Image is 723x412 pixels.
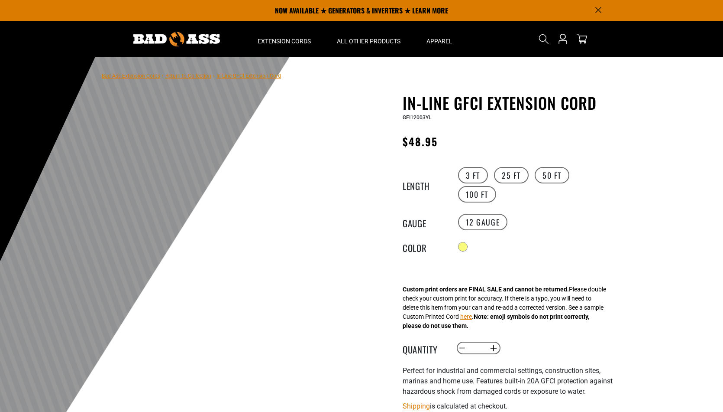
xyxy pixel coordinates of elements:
nav: breadcrumbs [102,70,281,81]
label: 3 FT [458,167,488,183]
summary: Search [537,32,551,46]
strong: Note: emoji symbols do not print correctly, please do not use them. [403,313,589,329]
h1: In-Line GFCI Extension Cord [403,94,615,112]
legend: Color [403,241,446,252]
summary: Extension Cords [245,21,324,57]
span: All Other Products [337,37,400,45]
span: Apparel [426,37,452,45]
span: › [213,73,215,79]
span: GFI12003YL [403,114,431,121]
strong: Custom print orders are FINAL SALE and cannot be returned. [403,286,569,293]
summary: Apparel [413,21,465,57]
a: Shipping [403,402,430,410]
span: Perfect for industrial and commercial settings, construction sites, marinas and home use. Feature... [403,366,613,396]
label: 50 FT [535,167,569,183]
legend: Gauge [403,216,446,228]
label: 12 Gauge [458,214,508,230]
label: 100 FT [458,186,497,203]
a: Return to Collection [165,73,211,79]
div: is calculated at checkout. [403,400,615,412]
a: Bad Ass Extension Cords [102,73,160,79]
label: 25 FT [494,167,529,183]
span: In-Line GFCI Extension Cord [216,73,281,79]
img: Bad Ass Extension Cords [133,32,220,46]
span: › [162,73,164,79]
div: Please double check your custom print for accuracy. If there is a typo, you will need to delete t... [403,285,606,330]
legend: Length [403,179,446,190]
span: $48.95 [403,134,438,149]
span: Extension Cords [258,37,311,45]
label: Quantity [403,343,446,354]
summary: All Other Products [324,21,413,57]
button: here [460,312,472,321]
